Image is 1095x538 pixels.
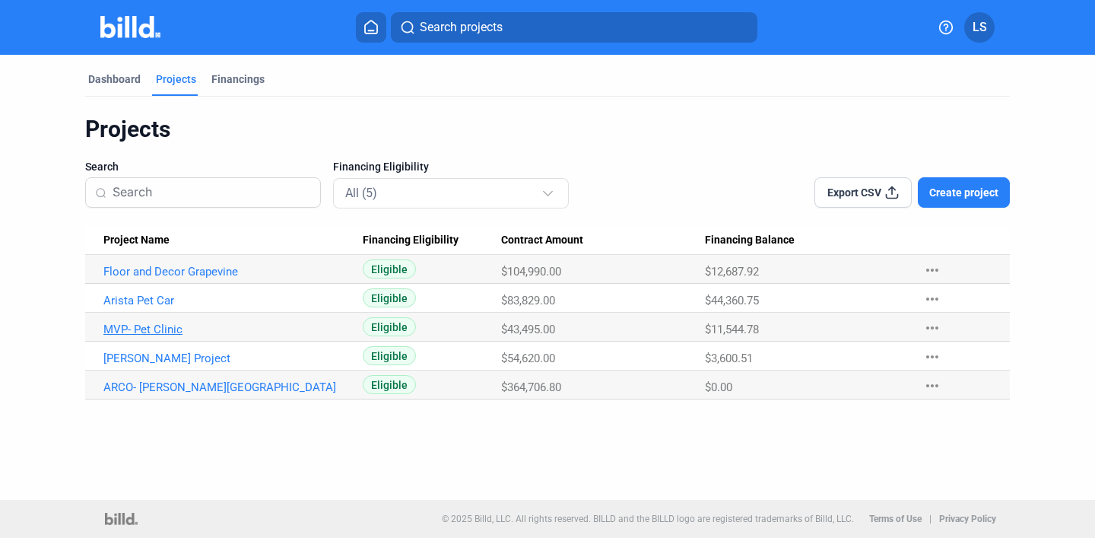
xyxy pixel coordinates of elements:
[918,177,1010,208] button: Create project
[333,159,429,174] span: Financing Eligibility
[501,234,705,247] div: Contract Amount
[923,261,941,279] mat-icon: more_horiz
[973,18,987,37] span: LS
[363,317,416,336] span: Eligible
[113,177,311,209] input: Search
[88,72,141,87] div: Dashboard
[923,290,941,308] mat-icon: more_horiz
[100,16,160,38] img: Billd Company Logo
[814,177,912,208] button: Export CSV
[420,18,503,37] span: Search projects
[929,185,998,200] span: Create project
[501,294,555,307] span: $83,829.00
[923,319,941,337] mat-icon: more_horiz
[929,514,932,524] p: |
[103,380,349,394] a: ARCO- [PERSON_NAME][GEOGRAPHIC_DATA]
[363,259,416,279] span: Eligible
[705,380,732,394] span: $0.00
[363,346,416,365] span: Eligible
[442,514,854,524] p: © 2025 Billd, LLC. All rights reserved. BILLD and the BILLD logo are registered trademarks of Bil...
[705,294,759,307] span: $44,360.75
[501,380,561,394] span: $364,706.80
[939,514,996,524] b: Privacy Policy
[85,115,1010,144] div: Projects
[156,72,196,87] div: Projects
[923,348,941,366] mat-icon: more_horiz
[923,377,941,395] mat-icon: more_horiz
[85,159,119,174] span: Search
[363,234,501,247] div: Financing Eligibility
[501,352,555,365] span: $54,620.00
[105,513,138,525] img: logo
[501,265,561,279] span: $104,990.00
[705,265,759,279] span: $12,687.92
[363,375,416,394] span: Eligible
[869,514,922,524] b: Terms of Use
[705,234,909,247] div: Financing Balance
[103,265,349,279] a: Floor and Decor Grapevine
[391,12,757,43] button: Search projects
[103,323,349,336] a: MVP- Pet Clinic
[103,294,349,307] a: Arista Pet Car
[705,352,753,365] span: $3,600.51
[363,234,459,247] span: Financing Eligibility
[827,185,881,200] span: Export CSV
[103,234,170,247] span: Project Name
[964,12,995,43] button: LS
[103,234,363,247] div: Project Name
[501,323,555,336] span: $43,495.00
[705,234,795,247] span: Financing Balance
[211,72,265,87] div: Financings
[363,288,416,307] span: Eligible
[501,234,583,247] span: Contract Amount
[103,352,349,365] a: [PERSON_NAME] Project
[705,323,759,336] span: $11,544.78
[345,186,377,200] mat-select-trigger: All (5)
